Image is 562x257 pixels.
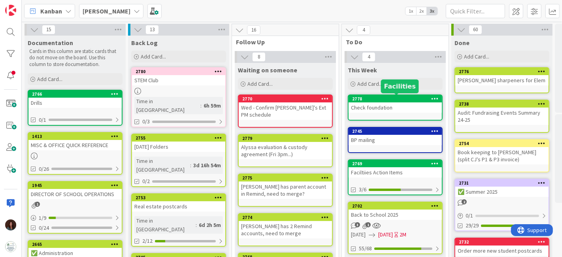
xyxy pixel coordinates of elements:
[132,194,225,212] div: 2753Real estate postcards
[132,68,225,85] div: 2780STEM Club
[357,80,383,87] span: Add Card...
[28,241,122,248] div: 2665
[459,101,549,107] div: 2738
[239,95,332,102] div: 2770
[196,221,197,229] span: :
[427,7,438,15] span: 3x
[132,201,225,212] div: Real estate postcards
[39,214,46,222] span: 1 / 9
[352,161,442,166] div: 2769
[384,83,416,90] h5: Facilities
[349,202,442,220] div: 2702Back to School 2025
[446,4,505,18] input: Quick Filter...
[359,244,372,253] span: 55/68
[131,193,226,247] a: 2753Real estate postcardsTime in [GEOGRAPHIC_DATA]:6d 2h 5m2/12
[239,142,332,159] div: Alyssa evaluation & custody agreement (Fri 3pm...)
[142,237,153,245] span: 2/12
[469,25,482,34] span: 60
[39,224,49,232] span: 0/24
[455,246,549,256] div: Order more new student postcards
[39,116,46,124] span: 0/1
[455,100,549,133] a: 2738Audit: Fundraising Events Summary 24-25
[466,221,479,230] span: 29/29
[239,174,332,199] div: 2775[PERSON_NAME] has parent account in Remind, need to merge?
[242,175,332,181] div: 2775
[28,98,122,108] div: Drills
[131,67,226,127] a: 2780STEM ClubTime in [GEOGRAPHIC_DATA]:6h 59m0/3
[352,128,442,134] div: 2745
[29,48,121,68] p: Cards in this column are static cards that do not move on the board. Use this column to store doc...
[238,174,333,207] a: 2775[PERSON_NAME] has parent account in Remind, need to merge?
[28,132,123,175] a: 1413MISC & OFFICE QUICK REFERENCE0/26
[455,108,549,125] div: Audit: Fundraising Events Summary 24-25
[378,231,393,239] span: [DATE]
[348,159,443,195] a: 2769Faciltiies Action Items3/6
[247,80,273,87] span: Add Card...
[32,134,122,139] div: 1413
[455,238,549,246] div: 2732
[28,133,122,140] div: 1413
[236,38,329,46] span: Follow Up
[238,66,297,74] span: Waiting on someone
[202,101,223,110] div: 6h 59m
[35,202,40,207] span: 1
[136,135,225,141] div: 2755
[134,157,190,174] div: Time in [GEOGRAPHIC_DATA]
[351,231,366,239] span: [DATE]
[132,142,225,152] div: [DATE] Folders
[238,134,333,167] a: 2779Alyssa evaluation & custody agreement (Fri 3pm...)
[134,97,200,114] div: Time in [GEOGRAPHIC_DATA]
[455,68,549,85] div: 2776[PERSON_NAME] sharpeners for Elem
[32,242,122,247] div: 2665
[242,215,332,220] div: 2774
[349,160,442,178] div: 2769Faciltiies Action Items
[349,202,442,210] div: 2702
[28,91,122,98] div: 2766
[242,96,332,102] div: 2770
[366,222,371,227] span: 1
[39,165,49,173] span: 0/26
[136,69,225,74] div: 2780
[238,213,333,246] a: 2774[PERSON_NAME] has 2 Remind accounts, need to merge
[28,189,122,199] div: DIRECTOR OF SCHOOL OPERATIONS
[455,39,470,47] span: Done
[132,75,225,85] div: STEM Club
[464,53,489,60] span: Add Card...
[132,134,225,142] div: 2755
[141,53,166,60] span: Add Card...
[349,210,442,220] div: Back to School 2025
[132,194,225,201] div: 2753
[357,25,370,35] span: 4
[239,102,332,120] div: Wed - Confirm [PERSON_NAME]'s Ext PM schedule
[352,203,442,209] div: 2702
[200,101,202,110] span: :
[28,39,73,47] span: Documentation
[239,181,332,199] div: [PERSON_NAME] has parent account in Remind, need to merge?
[239,221,332,238] div: [PERSON_NAME] has 2 Remind accounts, need to merge
[247,25,260,35] span: 16
[455,67,549,93] a: 2776[PERSON_NAME] sharpeners for Elem
[132,134,225,152] div: 2755[DATE] Folders
[131,134,226,187] a: 2755[DATE] FoldersTime in [GEOGRAPHIC_DATA]:3d 16h 54m0/2
[28,181,123,234] a: 1945DIRECTOR OF SCHOOL OPERATIONS1/90/24
[349,167,442,178] div: Faciltiies Action Items
[132,68,225,75] div: 2780
[145,25,159,34] span: 13
[455,238,549,256] div: 2732Order more new student postcards
[32,91,122,97] div: 2766
[349,128,442,145] div: 2745BP mailing
[32,183,122,188] div: 1945
[17,1,36,11] span: Support
[455,147,549,164] div: Book keeping to [PERSON_NAME] (split CJ's P1 & P3 invoice)
[197,221,223,229] div: 6d 2h 5m
[28,90,123,126] a: 2766Drills0/1
[349,102,442,113] div: Check foundation
[348,66,377,74] span: This Week
[459,239,549,245] div: 2732
[349,160,442,167] div: 2769
[5,5,16,16] img: Visit kanbanzone.com
[239,214,332,238] div: 2774[PERSON_NAME] has 2 Remind accounts, need to merge
[348,94,443,121] a: 2778Check foundation
[239,135,332,142] div: 2779
[462,199,467,204] span: 2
